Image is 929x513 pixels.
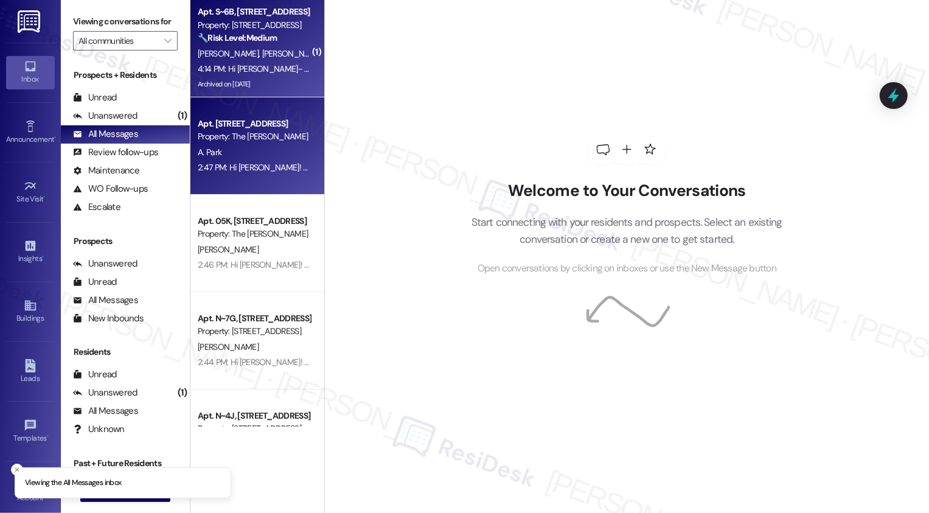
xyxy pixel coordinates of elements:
[6,176,55,209] a: Site Visit •
[73,312,144,325] div: New Inbounds
[198,410,310,422] div: Apt. N~4J, [STREET_ADDRESS]
[6,415,55,448] a: Templates •
[25,478,122,489] p: Viewing the All Messages inbox
[198,32,277,43] strong: 🔧 Risk Level: Medium
[61,69,190,82] div: Prospects + Residents
[73,146,158,159] div: Review follow-ups
[73,405,138,417] div: All Messages
[175,383,190,402] div: (1)
[164,36,171,46] i: 
[198,228,310,240] div: Property: The [PERSON_NAME]
[73,257,137,270] div: Unanswered
[73,91,117,104] div: Unread
[11,464,23,476] button: Close toast
[61,457,190,470] div: Past + Future Residents
[262,48,322,59] span: [PERSON_NAME]
[6,295,55,328] a: Buildings
[73,423,125,436] div: Unknown
[453,181,801,201] h2: Welcome to Your Conversations
[73,128,138,141] div: All Messages
[198,244,259,255] span: [PERSON_NAME]
[198,19,310,32] div: Property: [STREET_ADDRESS]
[73,201,120,214] div: Escalate
[73,110,137,122] div: Unanswered
[54,133,56,142] span: •
[198,312,310,325] div: Apt. N~7G, [STREET_ADDRESS]
[47,432,49,441] span: •
[198,48,262,59] span: [PERSON_NAME]
[478,261,776,276] span: Open conversations by clicking on inboxes or use the New Message button
[44,193,46,201] span: •
[42,253,44,261] span: •
[73,183,148,195] div: WO Follow-ups
[61,346,190,358] div: Residents
[198,63,780,74] div: 4:14 PM: Hi [PERSON_NAME]- We would like to briefly meet [DATE] or [DATE] morning if possible -to...
[198,422,310,435] div: Property: [STREET_ADDRESS]
[198,147,221,158] span: A. Park
[6,475,55,508] a: Account
[198,117,310,130] div: Apt. [STREET_ADDRESS]
[6,236,55,268] a: Insights •
[198,259,691,270] div: 2:46 PM: Hi [PERSON_NAME]! Just a friendly reminder about your The [PERSON_NAME] renewal. We're h...
[61,235,190,248] div: Prospects
[6,355,55,388] a: Leads
[198,341,259,352] span: [PERSON_NAME]
[73,386,137,399] div: Unanswered
[198,5,310,18] div: Apt. S~6B, [STREET_ADDRESS]
[198,357,651,368] div: 2:44 PM: Hi [PERSON_NAME]! Just a friendly reminder about your 535 W 43 renewal. We're here to he...
[175,106,190,125] div: (1)
[73,294,138,307] div: All Messages
[73,12,178,31] label: Viewing conversations for
[73,368,117,381] div: Unread
[73,276,117,288] div: Unread
[197,77,311,92] div: Archived on [DATE]
[73,164,140,177] div: Maintenance
[18,10,43,33] img: ResiDesk Logo
[6,56,55,89] a: Inbox
[198,325,310,338] div: Property: [STREET_ADDRESS]
[78,31,158,51] input: All communities
[198,130,310,143] div: Property: The [PERSON_NAME]
[198,215,310,228] div: Apt. 05K, [STREET_ADDRESS]
[453,214,801,248] p: Start connecting with your residents and prospects. Select an existing conversation or create a n...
